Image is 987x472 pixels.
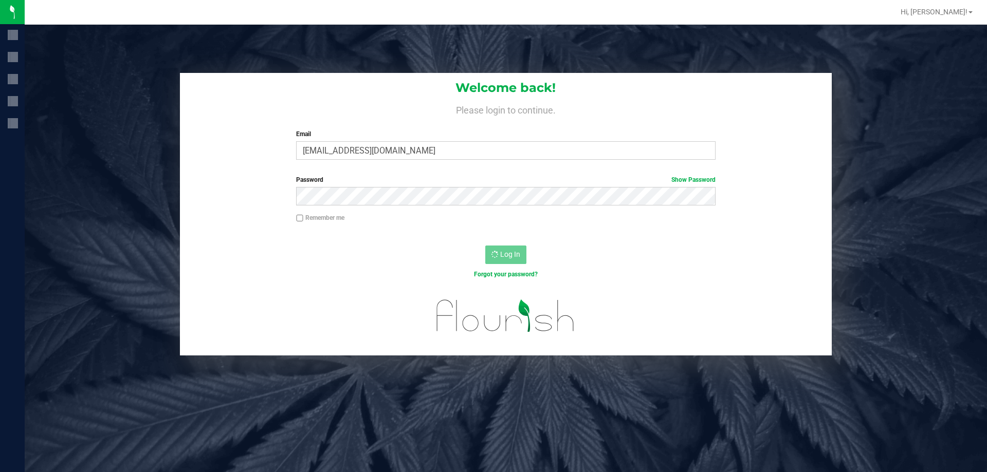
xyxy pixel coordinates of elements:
[296,129,715,139] label: Email
[296,213,344,222] label: Remember me
[485,246,526,264] button: Log In
[901,8,967,16] span: Hi, [PERSON_NAME]!
[180,103,832,115] h4: Please login to continue.
[296,215,303,222] input: Remember me
[500,250,520,258] span: Log In
[671,176,716,183] a: Show Password
[424,290,587,342] img: flourish_logo.svg
[474,271,538,278] a: Forgot your password?
[180,81,832,95] h1: Welcome back!
[296,176,323,183] span: Password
